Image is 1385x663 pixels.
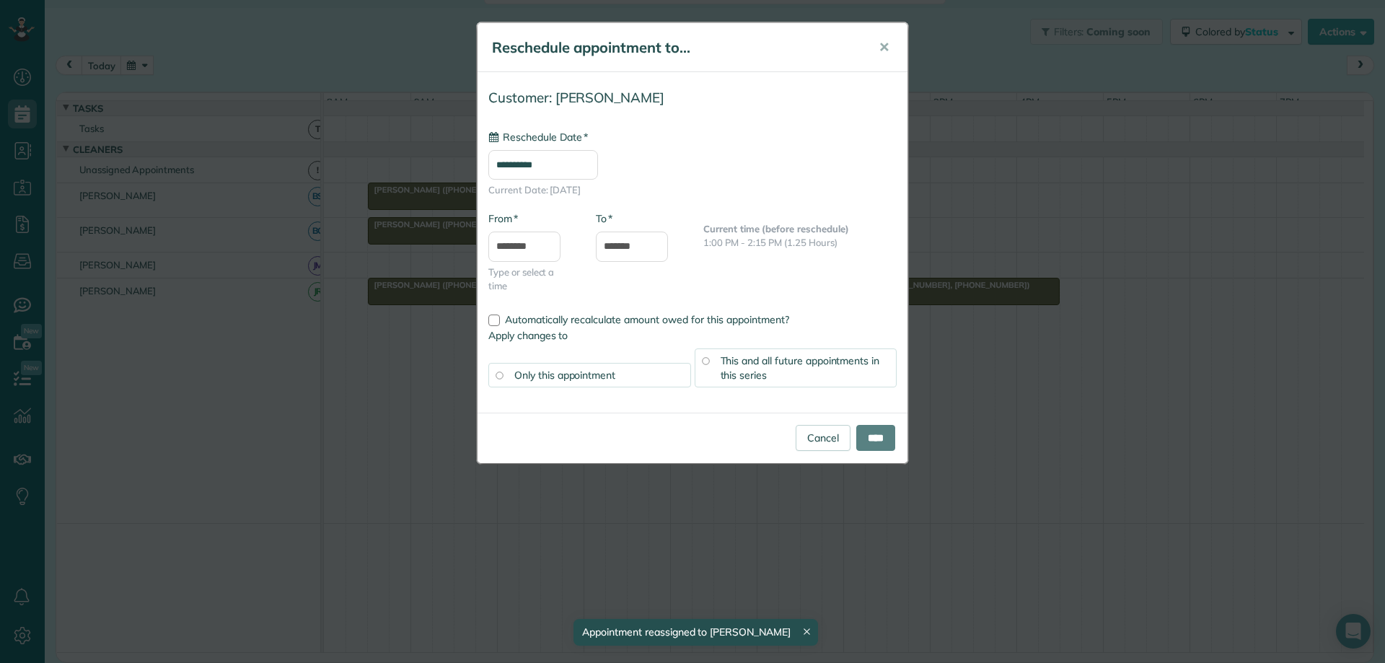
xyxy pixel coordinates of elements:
label: Apply changes to [488,328,897,343]
span: Current Date: [DATE] [488,183,897,197]
h5: Reschedule appointment to... [492,38,858,58]
label: From [488,211,518,226]
span: Automatically recalculate amount owed for this appointment? [505,313,789,326]
b: Current time (before reschedule) [703,223,849,234]
span: Only this appointment [514,369,615,382]
div: Appointment reassigned to [PERSON_NAME] [573,619,817,646]
label: Reschedule Date [488,130,588,144]
span: Type or select a time [488,265,574,293]
input: Only this appointment [496,372,503,379]
span: This and all future appointments in this series [721,354,880,382]
input: This and all future appointments in this series [702,357,709,364]
h4: Customer: [PERSON_NAME] [488,90,897,105]
p: 1:00 PM - 2:15 PM (1.25 Hours) [703,236,897,250]
span: ✕ [879,39,889,56]
label: To [596,211,612,226]
a: Cancel [796,425,850,451]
